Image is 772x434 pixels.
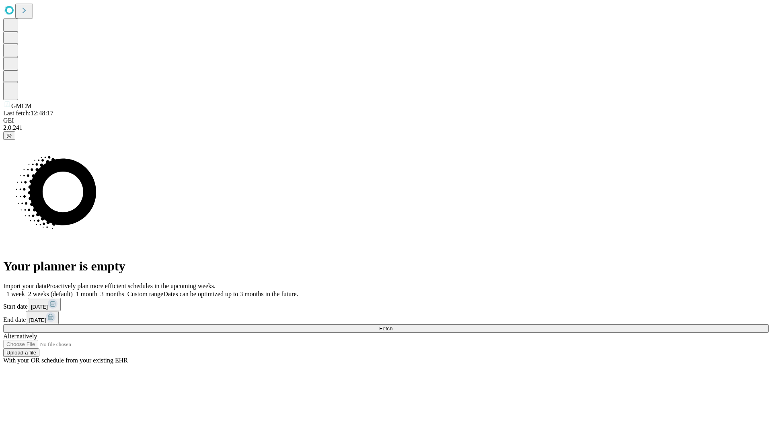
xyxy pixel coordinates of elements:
[3,357,128,364] span: With your OR schedule from your existing EHR
[3,311,769,324] div: End date
[29,317,46,323] span: [DATE]
[3,298,769,311] div: Start date
[28,298,61,311] button: [DATE]
[28,291,73,297] span: 2 weeks (default)
[3,259,769,274] h1: Your planner is empty
[47,283,216,289] span: Proactively plan more efficient schedules in the upcoming weeks.
[3,110,53,117] span: Last fetch: 12:48:17
[3,131,15,140] button: @
[163,291,298,297] span: Dates can be optimized up to 3 months in the future.
[3,333,37,340] span: Alternatively
[3,117,769,124] div: GEI
[101,291,124,297] span: 3 months
[3,124,769,131] div: 2.0.241
[11,102,32,109] span: GMCM
[26,311,59,324] button: [DATE]
[127,291,163,297] span: Custom range
[3,324,769,333] button: Fetch
[31,304,48,310] span: [DATE]
[6,133,12,139] span: @
[379,325,392,332] span: Fetch
[6,291,25,297] span: 1 week
[3,283,47,289] span: Import your data
[3,348,39,357] button: Upload a file
[76,291,97,297] span: 1 month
